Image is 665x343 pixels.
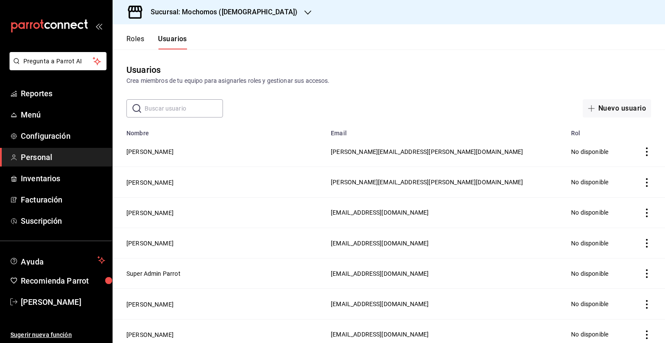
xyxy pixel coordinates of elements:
th: Email [326,124,566,137]
span: [PERSON_NAME] [21,296,105,308]
button: actions [642,209,651,217]
span: Recomienda Parrot [21,275,105,287]
span: Sugerir nueva función [10,330,105,340]
span: Ayuda [21,255,94,265]
span: [EMAIL_ADDRESS][DOMAIN_NAME] [331,270,429,277]
button: Nuevo usuario [583,99,651,118]
button: [PERSON_NAME] [126,239,174,248]
td: No disponible [566,289,627,319]
td: No disponible [566,137,627,167]
td: No disponible [566,167,627,197]
button: actions [642,330,651,339]
a: Pregunta a Parrot AI [6,63,107,72]
span: Configuración [21,130,105,142]
span: Menú [21,109,105,121]
span: Reportes [21,88,105,99]
th: Rol [566,124,627,137]
button: actions [642,147,651,156]
span: Personal [21,151,105,163]
span: [PERSON_NAME][EMAIL_ADDRESS][PERSON_NAME][DOMAIN_NAME] [331,148,523,155]
button: open_drawer_menu [95,23,102,29]
button: actions [642,300,651,309]
button: [PERSON_NAME] [126,209,174,217]
span: [EMAIL_ADDRESS][DOMAIN_NAME] [331,331,429,338]
span: [PERSON_NAME][EMAIL_ADDRESS][PERSON_NAME][DOMAIN_NAME] [331,179,523,186]
button: Pregunta a Parrot AI [10,52,107,70]
span: Suscripción [21,215,105,227]
button: [PERSON_NAME] [126,147,174,156]
button: [PERSON_NAME] [126,178,174,187]
div: Crea miembros de tu equipo para asignarles roles y gestionar sus accesos. [126,76,651,85]
div: navigation tabs [126,35,187,49]
td: No disponible [566,258,627,289]
td: No disponible [566,228,627,258]
button: actions [642,239,651,248]
button: actions [642,178,651,187]
button: [PERSON_NAME] [126,330,174,339]
span: Pregunta a Parrot AI [23,57,93,66]
span: [EMAIL_ADDRESS][DOMAIN_NAME] [331,301,429,307]
td: No disponible [566,197,627,228]
h3: Sucursal: Mochomos ([DEMOGRAPHIC_DATA]) [144,7,297,17]
span: Inventarios [21,173,105,184]
button: Super Admin Parrot [126,269,181,278]
span: Facturación [21,194,105,206]
span: [EMAIL_ADDRESS][DOMAIN_NAME] [331,209,429,216]
button: Usuarios [158,35,187,49]
button: [PERSON_NAME] [126,300,174,309]
span: [EMAIL_ADDRESS][DOMAIN_NAME] [331,240,429,247]
div: Usuarios [126,63,161,76]
th: Nombre [113,124,326,137]
button: actions [642,269,651,278]
input: Buscar usuario [145,100,223,117]
button: Roles [126,35,144,49]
